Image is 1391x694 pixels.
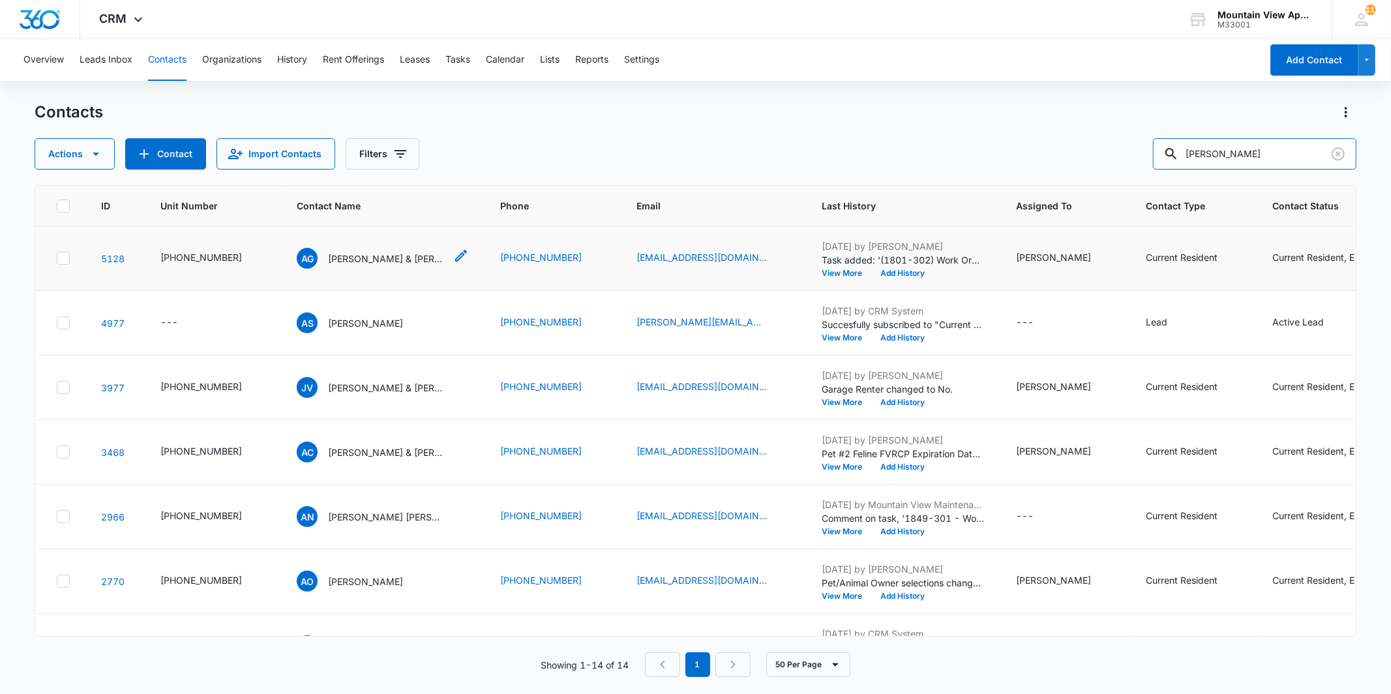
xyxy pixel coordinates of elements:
div: Unit Number - 545-1807-208 - Select to Edit Field [160,380,265,395]
div: Phone - (870) 680-0836 - Select to Edit Field [500,315,605,331]
p: [DATE] by CRM System [822,304,985,318]
span: Unit Number [160,199,265,213]
input: Search Contacts [1153,138,1356,170]
div: [PHONE_NUMBER] [160,509,242,522]
nav: Pagination [645,652,751,677]
span: Assigned To [1016,199,1096,213]
div: Contact Name - Alexis Ovsanik - Select to Edit Field [297,571,426,592]
div: Assigned To - Makenna Berry - Select to Edit Field [1016,573,1114,589]
button: Calendar [486,39,524,81]
div: Email - Kyileesue04@gmail.com - Select to Edit Field [636,250,790,266]
button: View More [822,399,871,406]
button: Clear [1328,143,1349,164]
div: Email - alexiscrape@gmail.com - Select to Edit Field [636,444,790,460]
p: [DATE] by [PERSON_NAME] [822,239,985,253]
div: Email - Alexis.L.Swink@Gmail.com - Select to Edit Field [636,315,790,331]
div: Unit Number - - Select to Edit Field [160,315,202,331]
p: Pet #2 Feline FVRCP Expiration Date changed from [DATE] to [DATE]. [822,447,985,460]
div: Current Resident [1146,509,1218,522]
span: 112 [1366,5,1376,15]
button: Add History [871,399,934,406]
span: AO [297,571,318,592]
a: [PHONE_NUMBER] [500,573,582,587]
p: [PERSON_NAME] [PERSON_NAME] & [PERSON_NAME] [328,510,445,524]
button: History [277,39,307,81]
div: Contact Type - Current Resident - Select to Edit Field [1146,380,1241,395]
div: Phone - (727) 417-7375 - Select to Edit Field [500,509,605,524]
div: Unit Number - 545-1831-306 - Select to Edit Field [160,573,265,589]
p: [DATE] by Mountain View Maintenance [822,498,985,511]
div: Unit Number - 545-1849-307 - Select to Edit Field [160,444,265,460]
button: Actions [1336,102,1356,123]
span: Last History [822,199,966,213]
div: Current Resident [1146,573,1218,587]
div: Phone - (970) 978-1574 - Select to Edit Field [500,380,605,395]
div: Phone - (970) 744-9075 - Select to Edit Field [500,250,605,266]
p: [PERSON_NAME] [328,316,403,330]
h1: Contacts [35,102,103,122]
div: Unit Number - 545-1801-302 - Select to Edit Field [160,250,265,266]
button: Settings [624,39,659,81]
button: Add History [871,463,934,471]
div: Contact Type - Current Resident - Select to Edit Field [1146,444,1241,460]
span: AN [297,506,318,527]
div: Contact Type - Lead - Select to Edit Field [1146,315,1191,331]
div: Email - kingalexisvilla2020@gmail.com - Select to Edit Field [636,380,790,395]
p: Comment on task, '1849-301 - Work Order ' "Something was stuck in disposal. Cleared out and all g... [822,511,985,525]
button: Actions [35,138,115,170]
div: [PERSON_NAME] [1016,573,1091,587]
p: Showing 1-14 of 14 [541,658,629,672]
button: Import Contacts [217,138,335,170]
a: [PHONE_NUMBER] [500,250,582,264]
div: account id [1218,20,1313,29]
button: View More [822,269,871,277]
span: AS [297,312,318,333]
button: Add History [871,269,934,277]
button: Add History [871,528,934,536]
div: Contact Name - Alexis Ortiz - Select to Edit Field [297,635,426,656]
a: Navigate to contact details page for Johnna-lee Vigil & Alexis Seanez Villa [101,382,125,393]
div: --- [160,315,178,331]
div: Assigned To - - Select to Edit Field [1016,315,1057,331]
button: Filters [346,138,419,170]
div: Unit Number - 545-1849-301 - Select to Edit Field [160,509,265,524]
a: Navigate to contact details page for Alexis Swink [101,318,125,329]
a: Navigate to contact details page for Alexis Ovsanik [101,576,125,587]
div: [PHONE_NUMBER] [160,573,242,587]
button: Add History [871,334,934,342]
a: [PERSON_NAME][EMAIL_ADDRESS][PERSON_NAME][DOMAIN_NAME] [636,315,767,329]
a: Navigate to contact details page for Alexis Crape & Hayden Andrews [101,447,125,458]
p: [PERSON_NAME] [328,575,403,588]
button: Add History [871,592,934,600]
div: --- [1016,315,1034,331]
div: Contact Name - Alexis Nicole Ovsanik & Jason Lopez - Select to Edit Field [297,506,469,527]
a: Navigate to contact details page for Alexis Nicole Ovsanik & Jason Lopez [101,511,125,522]
div: Phone - (360) 430-5672 - Select to Edit Field [500,444,605,460]
div: Assigned To - Makenna Berry - Select to Edit Field [1016,444,1114,460]
span: Phone [500,199,586,213]
button: Tasks [445,39,470,81]
a: Navigate to contact details page for Alexis Galvin & Kyilee Pennock [101,253,125,264]
button: Add Contact [125,138,206,170]
div: Email - anovsanik@gmail.com - Select to Edit Field [636,573,790,589]
button: Lists [540,39,560,81]
p: Succesfully subscribed to "Current Residents ". [822,318,985,331]
p: [PERSON_NAME] & [PERSON_NAME] [328,381,445,395]
div: [PERSON_NAME] [1016,444,1091,458]
p: [DATE] by [PERSON_NAME] [822,562,985,576]
div: Contact Type - Current Resident - Select to Edit Field [1146,509,1241,524]
span: AG [297,248,318,269]
div: notifications count [1366,5,1376,15]
button: View More [822,334,871,342]
div: Contact Type - Current Resident - Select to Edit Field [1146,250,1241,266]
div: Lead [1146,315,1167,329]
span: JV [297,377,318,398]
div: Phone - (727) 417-7375 - Select to Edit Field [500,573,605,589]
div: [PHONE_NUMBER] [160,444,242,458]
a: [EMAIL_ADDRESS][DOMAIN_NAME] [636,509,767,522]
a: [PHONE_NUMBER] [500,509,582,522]
div: [PHONE_NUMBER] [160,250,242,264]
button: Overview [23,39,64,81]
a: [EMAIL_ADDRESS][DOMAIN_NAME] [636,573,767,587]
div: [PHONE_NUMBER] [160,380,242,393]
